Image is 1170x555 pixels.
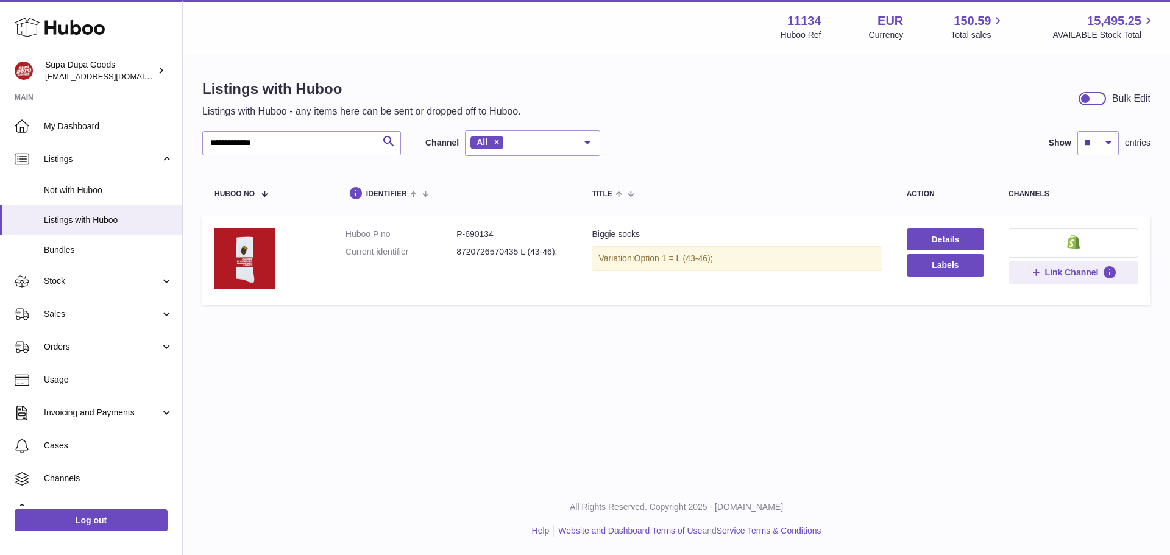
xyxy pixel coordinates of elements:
span: Stock [44,275,160,287]
span: Orders [44,341,160,353]
button: Link Channel [1009,261,1138,283]
div: Currency [869,29,904,41]
span: 150.59 [954,13,991,29]
a: Help [532,526,550,536]
span: Invoicing and Payments [44,407,160,419]
div: Bulk Edit [1112,92,1150,105]
div: Huboo Ref [781,29,821,41]
p: Listings with Huboo - any items here can be sent or dropped off to Huboo. [202,105,521,118]
span: AVAILABLE Stock Total [1052,29,1155,41]
span: [EMAIL_ADDRESS][DOMAIN_NAME] [45,71,179,81]
span: Option 1 = L (43-46); [634,253,713,263]
strong: 11134 [787,13,821,29]
dt: Current identifier [346,246,456,258]
div: channels [1009,190,1138,198]
button: Labels [907,254,984,276]
label: Channel [425,137,459,149]
dt: Huboo P no [346,228,456,240]
a: Website and Dashboard Terms of Use [558,526,702,536]
span: 15,495.25 [1087,13,1141,29]
span: identifier [366,190,407,198]
span: All [477,137,487,147]
div: Supa Dupa Goods [45,59,155,82]
label: Show [1049,137,1071,149]
img: internalAdmin-11134@internal.huboo.com [15,62,33,80]
span: Huboo no [214,190,255,198]
span: Total sales [951,29,1005,41]
a: Log out [15,509,168,531]
span: Link Channel [1045,267,1099,278]
span: entries [1125,137,1150,149]
strong: EUR [877,13,903,29]
li: and [554,525,821,537]
div: Biggie socks [592,228,882,240]
span: Usage [44,374,173,386]
span: Channels [44,473,173,484]
span: Listings [44,154,160,165]
a: Service Terms & Conditions [717,526,821,536]
span: Bundles [44,244,173,256]
p: All Rights Reserved. Copyright 2025 - [DOMAIN_NAME] [193,501,1160,513]
div: Variation: [592,246,882,271]
h1: Listings with Huboo [202,79,521,99]
img: Biggie socks [214,228,275,289]
a: Details [907,228,984,250]
span: title [592,190,612,198]
span: Settings [44,506,173,517]
span: Sales [44,308,160,320]
span: Listings with Huboo [44,214,173,226]
div: action [907,190,984,198]
span: Not with Huboo [44,185,173,196]
a: 15,495.25 AVAILABLE Stock Total [1052,13,1155,41]
a: 150.59 Total sales [951,13,1005,41]
span: My Dashboard [44,121,173,132]
img: shopify-small.png [1067,235,1080,249]
dd: P-690134 [456,228,567,240]
span: Cases [44,440,173,451]
dd: 8720726570435 L (43-46); [456,246,567,258]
